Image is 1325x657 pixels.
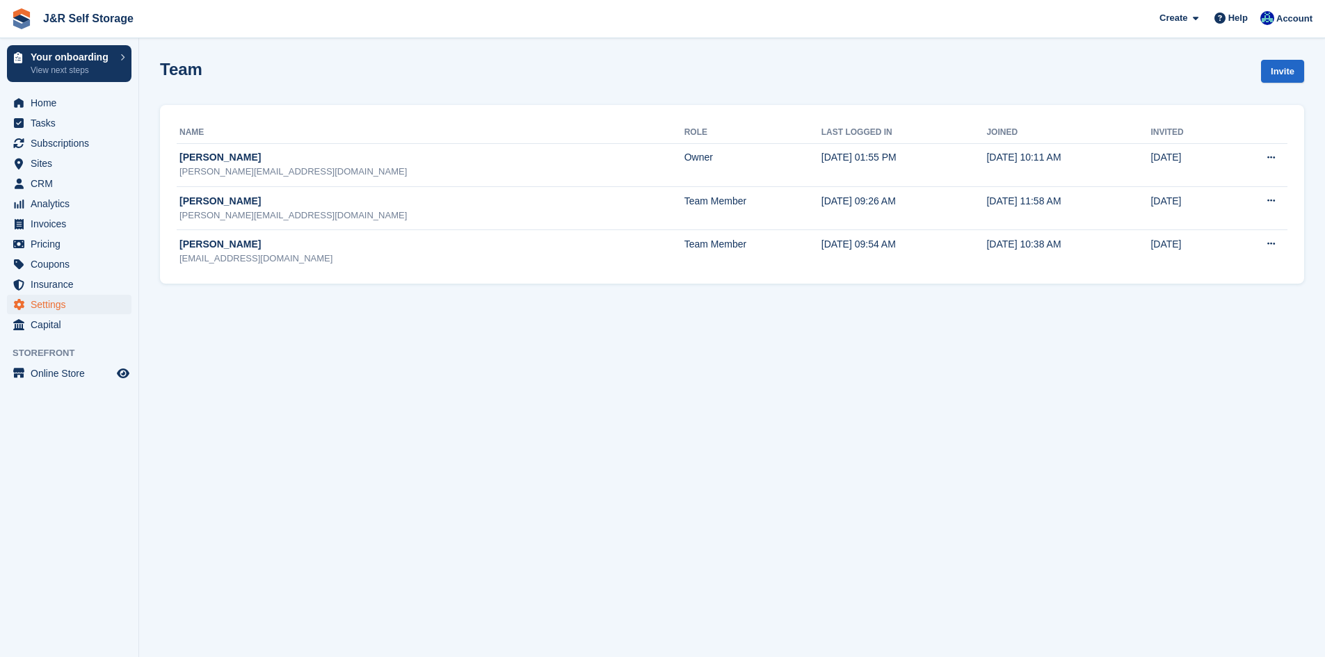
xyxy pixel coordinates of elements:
[38,7,139,30] a: J&R Self Storage
[160,60,202,79] h1: Team
[7,174,131,193] a: menu
[179,194,684,209] div: [PERSON_NAME]
[7,234,131,254] a: menu
[7,295,131,314] a: menu
[7,113,131,133] a: menu
[7,254,131,274] a: menu
[986,122,1150,144] th: Joined
[31,93,114,113] span: Home
[31,174,114,193] span: CRM
[13,346,138,360] span: Storefront
[821,186,987,229] td: [DATE] 09:26 AM
[31,254,114,274] span: Coupons
[7,315,131,334] a: menu
[7,133,131,153] a: menu
[1228,11,1248,25] span: Help
[31,194,114,213] span: Analytics
[1261,60,1304,83] a: Invite
[177,122,684,144] th: Name
[1159,11,1187,25] span: Create
[7,364,131,383] a: menu
[986,186,1150,229] td: [DATE] 11:58 AM
[986,143,1150,186] td: [DATE] 10:11 AM
[179,252,684,266] div: [EMAIL_ADDRESS][DOMAIN_NAME]
[684,122,821,144] th: Role
[31,214,114,234] span: Invoices
[31,315,114,334] span: Capital
[31,154,114,173] span: Sites
[1260,11,1274,25] img: Steve Revell
[1150,143,1223,186] td: [DATE]
[7,154,131,173] a: menu
[821,229,987,273] td: [DATE] 09:54 AM
[179,150,684,165] div: [PERSON_NAME]
[684,143,821,186] td: Owner
[31,133,114,153] span: Subscriptions
[31,113,114,133] span: Tasks
[11,8,32,29] img: stora-icon-8386f47178a22dfd0bd8f6a31ec36ba5ce8667c1dd55bd0f319d3a0aa187defe.svg
[7,214,131,234] a: menu
[684,229,821,273] td: Team Member
[31,52,113,62] p: Your onboarding
[179,209,684,222] div: [PERSON_NAME][EMAIL_ADDRESS][DOMAIN_NAME]
[821,122,987,144] th: Last logged in
[1150,229,1223,273] td: [DATE]
[1150,186,1223,229] td: [DATE]
[179,165,684,179] div: [PERSON_NAME][EMAIL_ADDRESS][DOMAIN_NAME]
[684,186,821,229] td: Team Member
[986,229,1150,273] td: [DATE] 10:38 AM
[1150,122,1223,144] th: Invited
[821,143,987,186] td: [DATE] 01:55 PM
[31,295,114,314] span: Settings
[7,275,131,294] a: menu
[7,194,131,213] a: menu
[7,93,131,113] a: menu
[115,365,131,382] a: Preview store
[7,45,131,82] a: Your onboarding View next steps
[1276,12,1312,26] span: Account
[31,364,114,383] span: Online Store
[31,64,113,76] p: View next steps
[179,237,684,252] div: [PERSON_NAME]
[31,234,114,254] span: Pricing
[31,275,114,294] span: Insurance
